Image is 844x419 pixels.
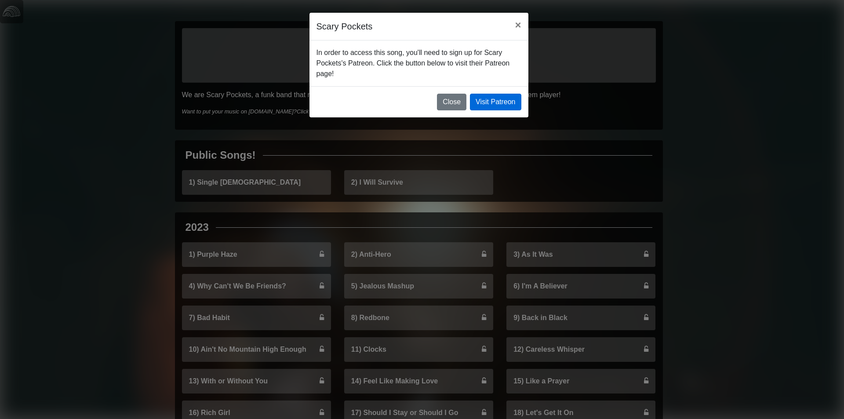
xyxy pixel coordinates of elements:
[309,40,528,86] div: In order to access this song, you'll need to sign up for Scary Pockets's Patreon. Click the butto...
[470,94,521,110] a: Visit Patreon
[316,20,373,33] h5: Scary Pockets
[508,13,528,37] button: Close
[515,19,521,31] span: ×
[437,94,466,110] button: Close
